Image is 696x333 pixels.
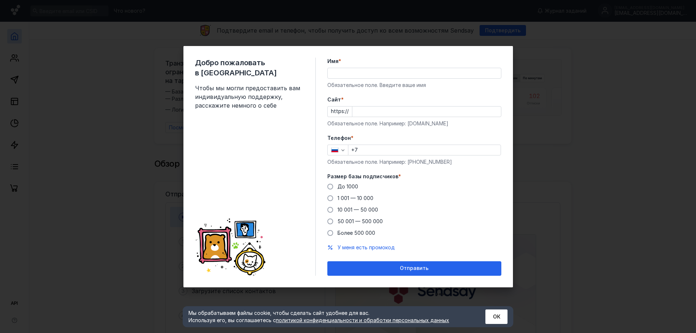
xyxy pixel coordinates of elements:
span: До 1000 [337,183,358,190]
span: Телефон [327,134,351,142]
div: Обязательное поле. Введите ваше имя [327,82,501,89]
span: Более 500 000 [337,230,375,236]
span: Размер базы подписчиков [327,173,398,180]
span: Cайт [327,96,341,103]
button: Отправить [327,261,501,276]
div: Обязательное поле. Например: [DOMAIN_NAME] [327,120,501,127]
span: Имя [327,58,339,65]
span: 1 001 — 10 000 [337,195,373,201]
div: Мы обрабатываем файлы cookie, чтобы сделать сайт удобнее для вас. Используя его, вы соглашаетесь c [188,309,468,324]
span: 10 001 — 50 000 [337,207,378,213]
button: ОК [485,309,507,324]
span: Отправить [400,265,428,271]
span: 50 001 — 500 000 [337,218,383,224]
button: У меня есть промокод [337,244,395,251]
div: Обязательное поле. Например: [PHONE_NUMBER] [327,158,501,166]
a: политикой конфиденциальности и обработки персональных данных [276,317,449,323]
span: Добро пожаловать в [GEOGRAPHIC_DATA] [195,58,304,78]
span: Чтобы мы могли предоставить вам индивидуальную поддержку, расскажите немного о себе [195,84,304,110]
